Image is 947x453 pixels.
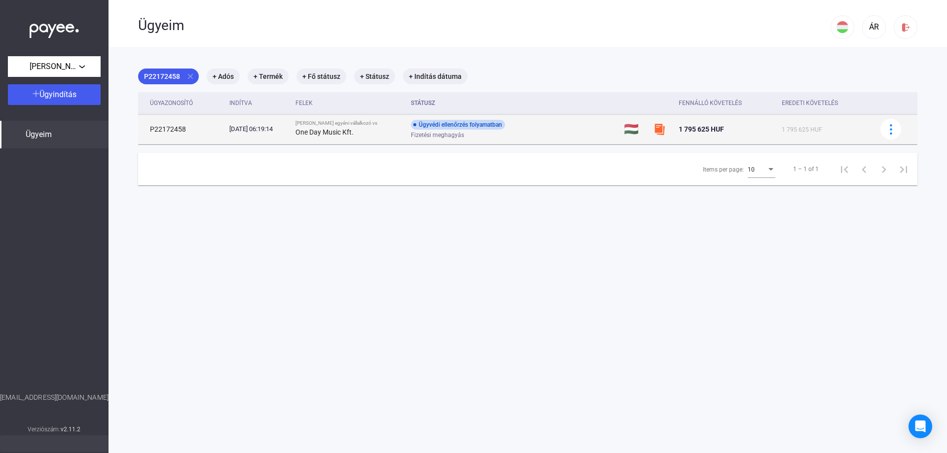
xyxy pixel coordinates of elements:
[138,17,831,34] div: Ügyeim
[354,69,395,84] mat-chip: + Státusz
[782,97,838,109] div: Eredeti követelés
[880,119,901,139] button: more-blue
[296,69,346,84] mat-chip: + Fő státusz
[901,22,911,33] img: logout-red
[138,69,199,84] mat-chip: P22172458
[8,84,101,105] button: Ügyindítás
[39,90,76,99] span: Ügyindítás
[403,69,468,84] mat-chip: + Indítás dátuma
[620,114,649,144] td: 🇭🇺
[295,97,403,109] div: Felek
[793,163,819,175] div: 1 – 1 of 1
[874,159,894,179] button: Next page
[854,159,874,179] button: Previous page
[33,90,39,97] img: plus-white.svg
[748,163,775,175] mat-select: Items per page:
[894,15,917,39] button: logout-red
[207,69,240,84] mat-chip: + Adós
[909,415,932,438] div: Open Intercom Messenger
[654,123,665,135] img: szamlazzhu-mini
[295,120,403,126] div: [PERSON_NAME] egyéni vállalkozó vs
[229,97,252,109] div: Indítva
[51,441,57,447] img: arrow-double-left-grey.svg
[831,15,854,39] button: HU
[835,159,854,179] button: First page
[886,124,896,135] img: more-blue
[229,97,288,109] div: Indítva
[894,159,913,179] button: Last page
[248,69,289,84] mat-chip: + Termék
[295,128,354,136] strong: One Day Music Kft.
[837,21,848,33] img: HU
[295,97,313,109] div: Felek
[679,97,774,109] div: Fennálló követelés
[61,426,81,433] strong: v2.11.2
[866,21,882,33] div: ÁR
[229,124,288,134] div: [DATE] 06:19:14
[186,72,195,81] mat-icon: close
[8,56,101,77] button: [PERSON_NAME] egyéni vállalkozó
[18,129,30,140] img: list.svg
[679,97,742,109] div: Fennálló követelés
[782,126,822,133] span: 1 795 625 HUF
[30,18,79,38] img: white-payee-white-dot.svg
[703,164,744,175] div: Items per page:
[862,15,886,39] button: ÁR
[782,97,868,109] div: Eredeti követelés
[138,114,225,144] td: P22172458
[150,97,221,109] div: Ügyazonosító
[407,92,620,114] th: Státusz
[679,125,724,133] span: 1 795 625 HUF
[411,129,464,141] span: Fizetési meghagyás
[411,120,505,130] div: Ügyvédi ellenőrzés folyamatban
[748,166,755,173] span: 10
[30,61,79,72] span: [PERSON_NAME] egyéni vállalkozó
[37,129,64,140] span: Ügyeim
[150,97,193,109] div: Ügyazonosító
